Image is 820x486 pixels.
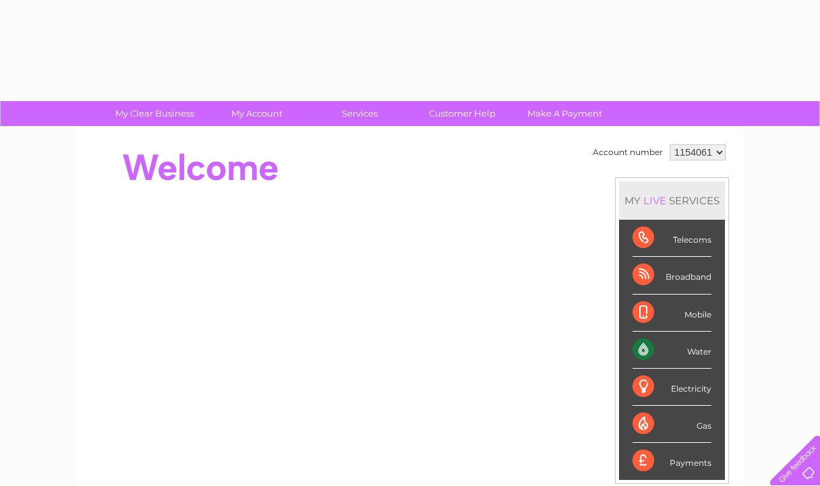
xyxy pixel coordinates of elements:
[633,295,711,332] div: Mobile
[202,101,313,126] a: My Account
[633,406,711,443] div: Gas
[589,141,666,164] td: Account number
[99,101,210,126] a: My Clear Business
[304,101,415,126] a: Services
[509,101,620,126] a: Make A Payment
[641,194,669,207] div: LIVE
[407,101,518,126] a: Customer Help
[633,220,711,257] div: Telecoms
[633,332,711,369] div: Water
[633,443,711,479] div: Payments
[633,369,711,406] div: Electricity
[633,257,711,294] div: Broadband
[619,181,725,220] div: MY SERVICES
